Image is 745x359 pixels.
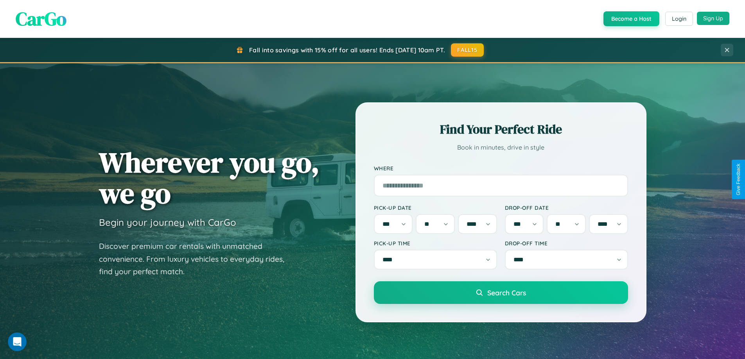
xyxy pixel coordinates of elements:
iframe: Intercom live chat [8,332,27,351]
button: Search Cars [374,281,628,304]
p: Discover premium car rentals with unmatched convenience. From luxury vehicles to everyday rides, ... [99,240,294,278]
h1: Wherever you go, we go [99,147,320,209]
label: Pick-up Date [374,204,497,211]
h2: Find Your Perfect Ride [374,121,628,138]
button: Become a Host [603,11,659,26]
span: Fall into savings with 15% off for all users! Ends [DATE] 10am PT. [249,46,445,54]
label: Where [374,165,628,171]
label: Drop-off Date [505,204,628,211]
h3: Begin your journey with CarGo [99,216,236,228]
label: Drop-off Time [505,240,628,246]
button: FALL15 [451,43,484,57]
button: Sign Up [697,12,729,25]
button: Login [665,12,693,26]
label: Pick-up Time [374,240,497,246]
div: Give Feedback [736,164,741,195]
span: CarGo [16,6,66,32]
span: Search Cars [487,288,526,297]
p: Book in minutes, drive in style [374,142,628,153]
